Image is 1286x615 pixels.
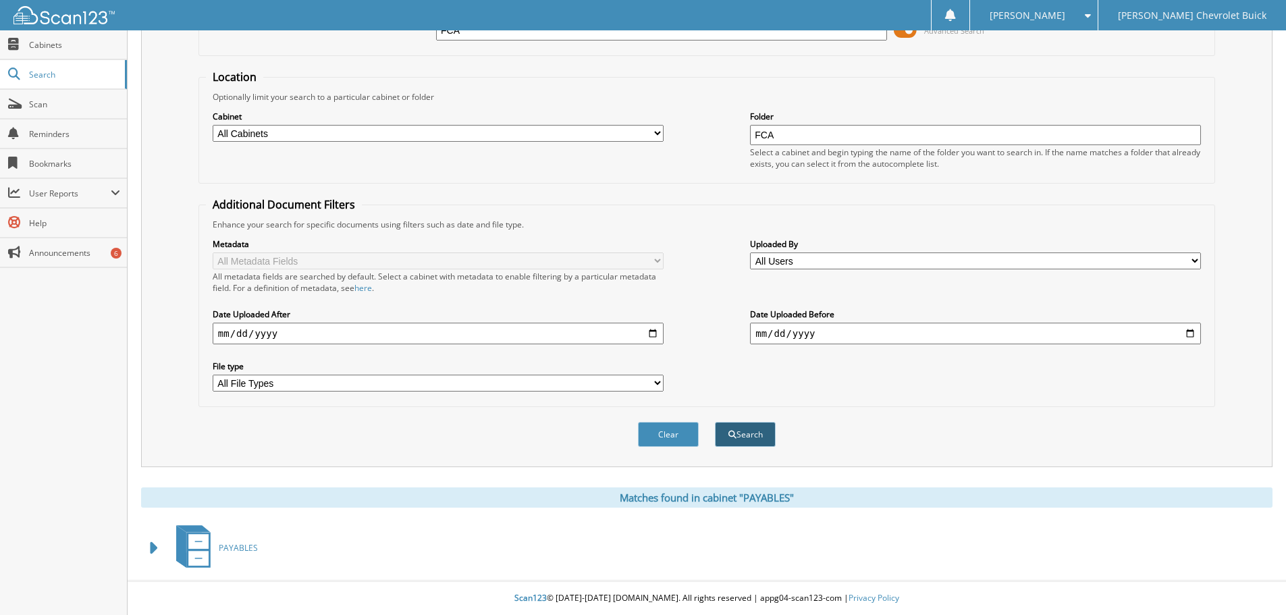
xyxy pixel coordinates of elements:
button: Clear [638,422,699,447]
span: [PERSON_NAME] Chevrolet Buick [1118,11,1266,20]
span: Scan [29,99,120,110]
span: Search [29,69,118,80]
iframe: Chat Widget [1218,550,1286,615]
span: [PERSON_NAME] [990,11,1065,20]
div: Enhance your search for specific documents using filters such as date and file type. [206,219,1208,230]
div: All metadata fields are searched by default. Select a cabinet with metadata to enable filtering b... [213,271,664,294]
button: Search [715,422,776,447]
div: Optionally limit your search to a particular cabinet or folder [206,91,1208,103]
span: Advanced Search [924,26,984,36]
span: Reminders [29,128,120,140]
div: 6 [111,248,122,259]
span: Bookmarks [29,158,120,169]
a: PAYABLES [168,521,258,574]
div: Select a cabinet and begin typing the name of the folder you want to search in. If the name match... [750,146,1201,169]
legend: Additional Document Filters [206,197,362,212]
div: Matches found in cabinet "PAYABLES" [141,487,1272,508]
input: end [750,323,1201,344]
label: Cabinet [213,111,664,122]
a: Privacy Policy [849,592,899,604]
label: File type [213,360,664,372]
label: Folder [750,111,1201,122]
label: Metadata [213,238,664,250]
span: PAYABLES [219,542,258,554]
label: Date Uploaded After [213,309,664,320]
a: here [354,282,372,294]
span: Help [29,217,120,229]
img: scan123-logo-white.svg [14,6,115,24]
span: Cabinets [29,39,120,51]
label: Uploaded By [750,238,1201,250]
label: Date Uploaded Before [750,309,1201,320]
div: © [DATE]-[DATE] [DOMAIN_NAME]. All rights reserved | appg04-scan123-com | [128,582,1286,615]
span: Scan123 [514,592,547,604]
span: User Reports [29,188,111,199]
input: start [213,323,664,344]
span: Announcements [29,247,120,259]
legend: Location [206,70,263,84]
